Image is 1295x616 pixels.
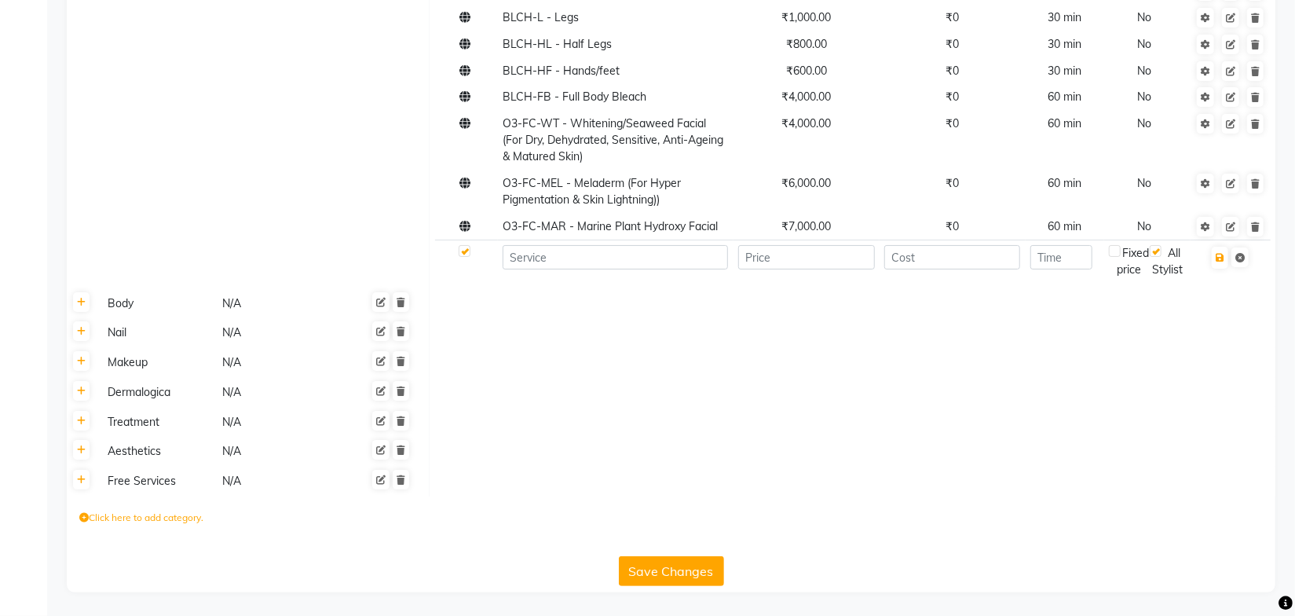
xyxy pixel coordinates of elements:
span: No [1137,64,1151,78]
span: 60 min [1048,90,1081,104]
div: Body [101,294,214,313]
div: Aesthetics [101,442,214,461]
span: 30 min [1048,37,1081,51]
span: No [1137,176,1151,190]
span: ₹4,000.00 [781,116,831,130]
div: Free Services [101,471,214,491]
span: No [1137,90,1151,104]
span: BLCH-FB - Full Body Bleach [503,90,646,104]
span: O3-FC-WT - Whitening/Seaweed Facial (For Dry, Dehydrated, Sensitive, Anti-Ageing & Matured Skin) [503,116,723,163]
span: ₹0 [946,64,959,78]
span: ₹0 [946,219,959,233]
label: Click here to add category. [79,511,203,525]
div: N/A [221,323,334,343]
div: N/A [221,294,334,313]
span: ₹600.00 [786,64,827,78]
div: Nail [101,323,214,343]
input: Service [503,245,728,269]
div: N/A [221,383,334,402]
span: No [1137,116,1151,130]
span: No [1137,219,1151,233]
div: Makeup [101,353,214,372]
span: ₹1,000.00 [781,10,831,24]
div: All Stylist [1150,245,1186,278]
input: Price [738,245,875,269]
div: N/A [221,442,334,461]
span: ₹6,000.00 [781,176,831,190]
div: Fixed price [1109,245,1150,278]
span: ₹4,000.00 [781,90,831,104]
div: N/A [221,353,334,372]
span: BLCH-HF - Hands/feet [503,64,620,78]
span: No [1137,10,1151,24]
div: N/A [221,471,334,491]
span: O3-FC-MAR - Marine Plant Hydroxy Facial [503,219,718,233]
span: ₹0 [946,176,959,190]
input: Time [1030,245,1092,269]
span: BLCH-L - Legs [503,10,579,24]
span: 60 min [1048,176,1081,190]
div: Dermalogica [101,383,214,402]
span: 60 min [1048,219,1081,233]
span: BLCH-HL - Half Legs [503,37,612,51]
input: Cost [884,245,1020,269]
div: N/A [221,412,334,432]
span: 30 min [1048,10,1081,24]
span: No [1137,37,1151,51]
span: ₹0 [946,116,959,130]
span: 60 min [1048,116,1081,130]
span: O3-FC-MEL - Meladerm (For Hyper Pigmentation & Skin Lightning)) [503,176,681,207]
span: ₹800.00 [786,37,827,51]
span: 30 min [1048,64,1081,78]
button: Save Changes [619,556,724,586]
span: ₹0 [946,90,959,104]
span: ₹0 [946,37,959,51]
span: ₹0 [946,10,959,24]
span: ₹7,000.00 [781,219,831,233]
div: Treatment [101,412,214,432]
